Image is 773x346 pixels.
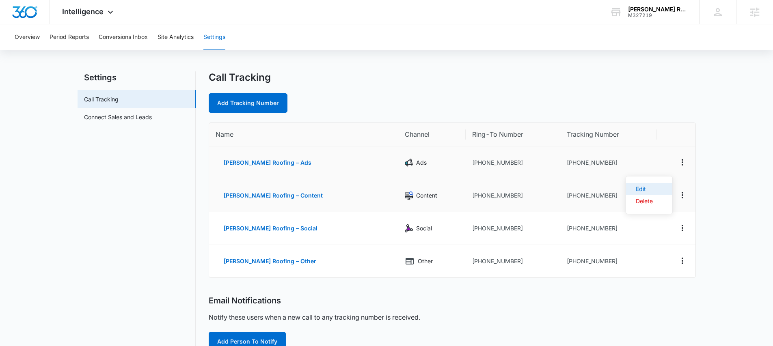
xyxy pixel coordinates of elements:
[158,24,194,50] button: Site Analytics
[676,189,689,202] button: Actions
[62,7,104,16] span: Intelligence
[628,13,687,18] div: account id
[560,245,657,277] td: [PHONE_NUMBER]
[84,95,119,103] a: Call Tracking
[209,123,399,146] th: Name
[203,24,225,50] button: Settings
[216,186,331,205] button: [PERSON_NAME] Roofing – Content
[209,71,271,84] h1: Call Tracking
[216,251,324,271] button: [PERSON_NAME] Roofing – Other
[398,123,465,146] th: Channel
[628,6,687,13] div: account name
[416,158,427,167] p: Ads
[15,24,40,50] button: Overview
[209,93,287,113] a: Add Tracking Number
[676,221,689,234] button: Actions
[560,212,657,245] td: [PHONE_NUMBER]
[405,224,413,232] img: Social
[466,123,560,146] th: Ring-To Number
[405,159,413,167] img: Ads
[216,219,326,238] button: [PERSON_NAME] Roofing – Social
[560,179,657,212] td: [PHONE_NUMBER]
[466,146,560,179] td: [PHONE_NUMBER]
[560,123,657,146] th: Tracking Number
[466,212,560,245] td: [PHONE_NUMBER]
[416,224,432,233] p: Social
[626,183,672,195] button: Edit
[209,296,281,306] h2: Email Notifications
[416,191,437,200] p: Content
[466,245,560,277] td: [PHONE_NUMBER]
[50,24,89,50] button: Period Reports
[626,195,672,207] button: Delete
[466,179,560,212] td: [PHONE_NUMBER]
[636,186,653,192] div: Edit
[636,198,653,204] div: Delete
[676,254,689,267] button: Actions
[209,312,420,322] p: Notify these users when a new call to any tracking number is received.
[676,156,689,169] button: Actions
[78,71,196,84] h2: Settings
[560,146,657,179] td: [PHONE_NUMBER]
[405,191,413,200] img: Content
[418,257,433,266] p: Other
[216,153,320,172] button: [PERSON_NAME] Roofing – Ads
[99,24,148,50] button: Conversions Inbox
[84,113,152,121] a: Connect Sales and Leads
